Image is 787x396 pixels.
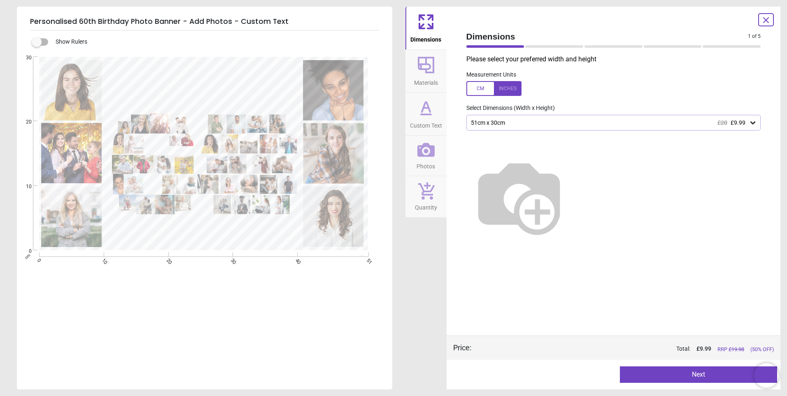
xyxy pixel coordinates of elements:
[700,345,711,352] span: 9.99
[717,119,727,126] span: £20
[466,30,748,42] span: Dimensions
[731,119,745,126] span: £9.99
[16,248,32,255] span: 0
[466,144,572,249] img: Helper for size comparison
[717,346,744,353] span: RRP
[750,346,774,353] span: (50% OFF)
[405,50,447,93] button: Materials
[16,119,32,126] span: 20
[417,158,435,171] span: Photos
[748,33,761,40] span: 1 of 5
[405,136,447,176] button: Photos
[466,55,768,64] p: Please select your preferred width and height
[37,37,392,47] div: Show Rulers
[405,7,447,49] button: Dimensions
[410,118,442,130] span: Custom Text
[470,119,749,126] div: 51cm x 30cm
[405,93,447,135] button: Custom Text
[30,13,379,30] h5: Personalised 60th Birthday Photo Banner - Add Photos - Custom Text
[414,75,438,87] span: Materials
[484,345,774,353] div: Total:
[405,176,447,217] button: Quantity
[620,366,777,383] button: Next
[460,104,555,112] label: Select Dimensions (Width x Height)
[466,71,516,79] label: Measurement Units
[729,346,744,352] span: £ 19.98
[16,183,32,190] span: 10
[16,54,32,61] span: 30
[754,363,779,388] iframe: Brevo live chat
[410,32,441,44] span: Dimensions
[415,200,437,212] span: Quantity
[696,345,711,353] span: £
[453,342,471,353] div: Price :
